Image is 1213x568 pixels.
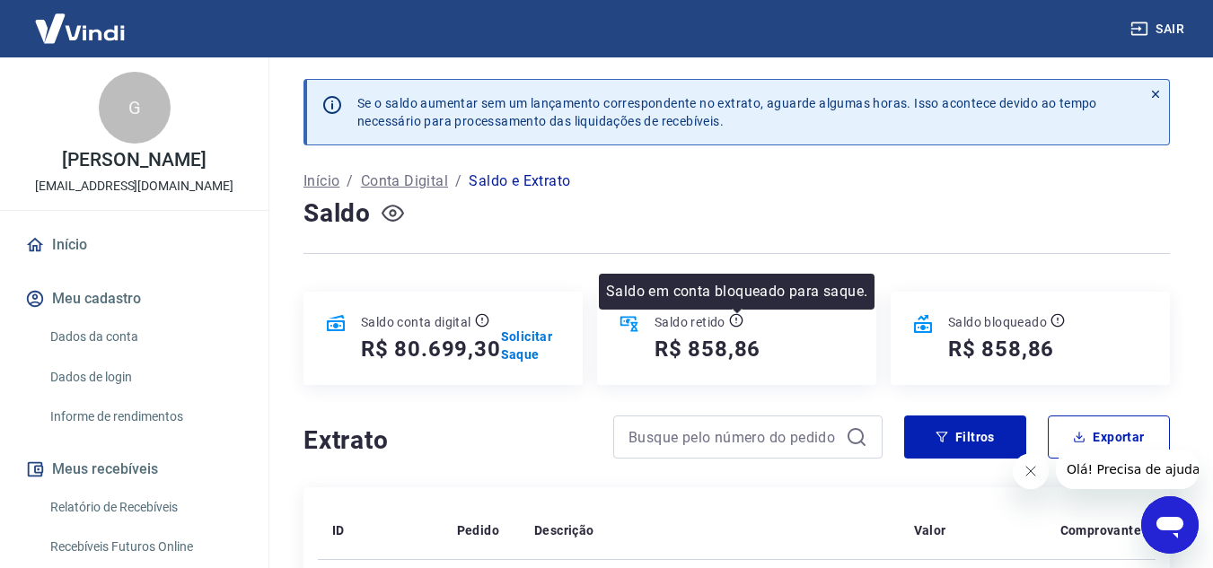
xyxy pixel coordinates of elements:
[1048,415,1170,459] button: Exportar
[303,170,339,192] a: Início
[35,177,233,196] p: [EMAIL_ADDRESS][DOMAIN_NAME]
[303,423,592,459] h4: Extrato
[1127,13,1191,46] button: Sair
[11,13,151,27] span: Olá! Precisa de ajuda?
[455,170,461,192] p: /
[99,72,171,144] div: G
[1141,496,1199,554] iframe: Botão para abrir a janela de mensagens
[361,170,448,192] a: Conta Digital
[22,225,247,265] a: Início
[361,335,501,363] h5: R$ 80.699,30
[22,279,247,319] button: Meu cadastro
[1056,450,1199,489] iframe: Mensagem da empresa
[914,521,946,539] p: Valor
[43,359,247,396] a: Dados de login
[1060,521,1141,539] p: Comprovante
[357,94,1097,130] p: Se o saldo aumentar sem um lançamento correspondente no extrato, aguarde algumas horas. Isso acon...
[361,313,471,331] p: Saldo conta digital
[655,335,760,363] h5: R$ 858,86
[948,335,1054,363] h5: R$ 858,86
[469,170,570,192] p: Saldo e Extrato
[332,521,345,539] p: ID
[43,529,247,565] a: Recebíveis Futuros Online
[43,319,247,355] a: Dados da conta
[22,1,138,56] img: Vindi
[62,151,206,170] p: [PERSON_NAME]
[43,398,247,435] a: Informe de rendimentos
[904,415,1026,459] button: Filtros
[43,489,247,526] a: Relatório de Recebíveis
[1013,453,1049,489] iframe: Fechar mensagem
[655,313,725,331] p: Saldo retido
[347,170,353,192] p: /
[628,424,839,450] input: Busque pelo número do pedido
[501,328,561,363] a: Solicitar Saque
[534,521,594,539] p: Descrição
[22,450,247,489] button: Meus recebíveis
[606,281,867,302] p: Saldo em conta bloqueado para saque.
[303,196,371,232] h4: Saldo
[948,313,1047,331] p: Saldo bloqueado
[457,521,499,539] p: Pedido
